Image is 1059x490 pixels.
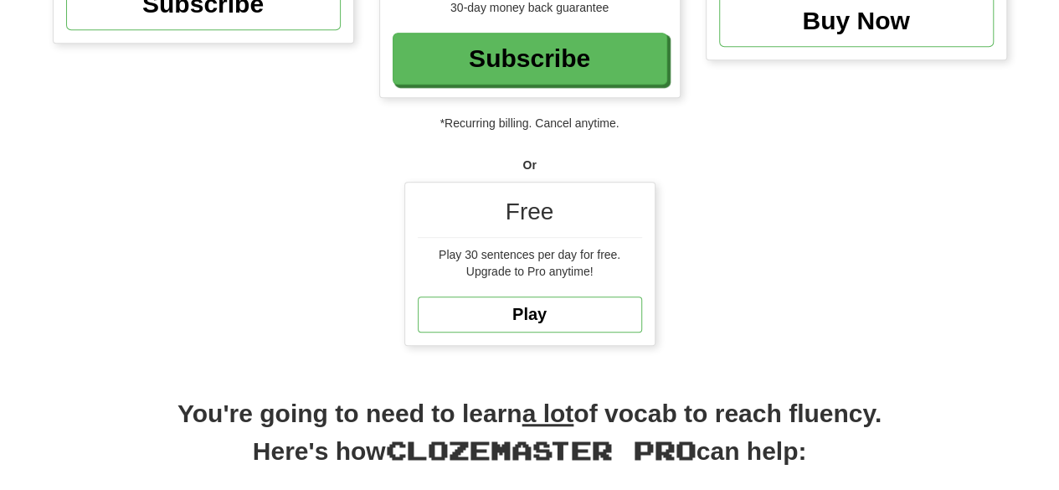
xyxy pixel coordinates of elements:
div: Play 30 sentences per day for free. [418,246,642,263]
span: Clozemaster Pro [386,435,697,465]
u: a lot [522,400,574,427]
div: Free [418,195,642,238]
a: Play [418,297,642,333]
h2: You're going to need to learn of vocab to reach fluency. Here's how can help: [53,396,1007,487]
a: Subscribe [393,33,667,85]
div: Upgrade to Pro anytime! [418,263,642,280]
strong: Or [522,158,536,172]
